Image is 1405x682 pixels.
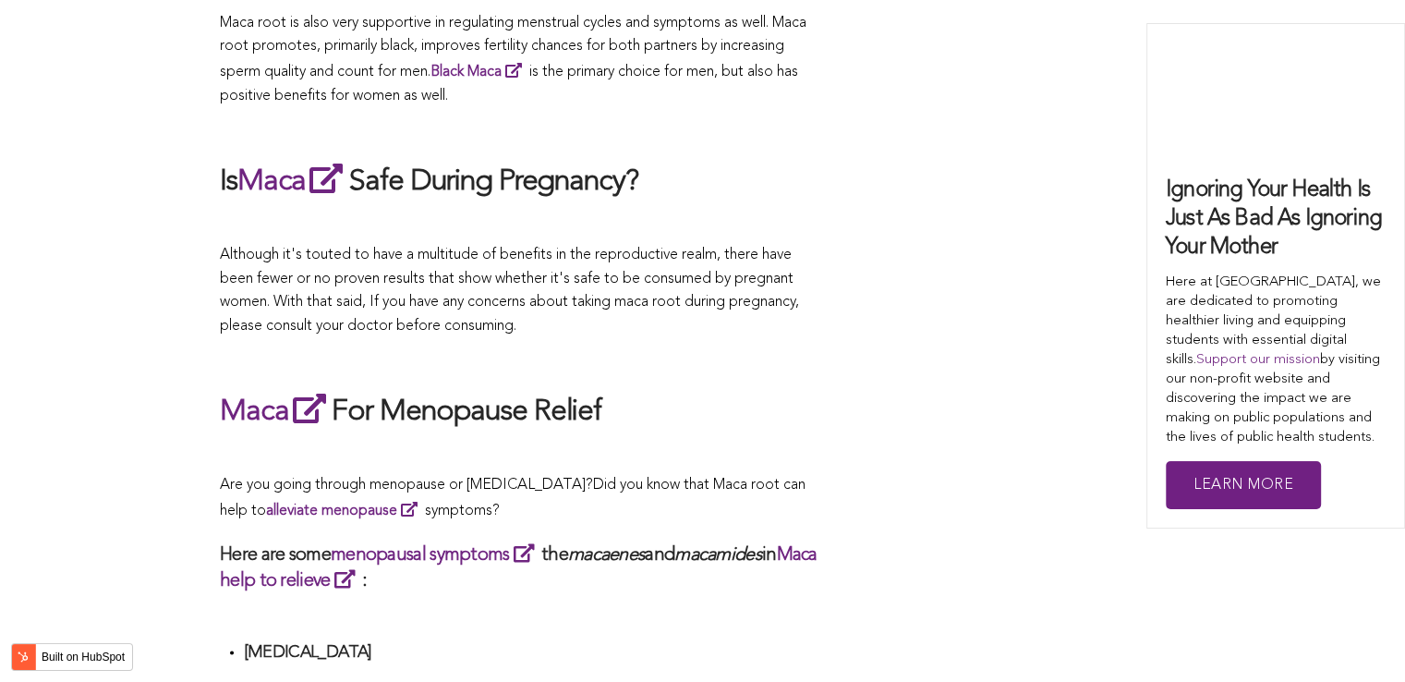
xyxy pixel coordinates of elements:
[34,645,132,669] label: Built on HubSpot
[1313,593,1405,682] iframe: Chat Widget
[266,504,425,518] a: alleviate menopause
[220,397,332,427] a: Maca
[12,646,34,668] img: HubSpot sprocket logo
[220,160,820,202] h2: Is Safe During Pregnancy?
[220,248,799,334] span: Although it's touted to have a multitude of benefits in the reproductive realm, there have been f...
[220,478,805,518] span: Did you know that Maca root can help to symptoms?
[220,542,820,593] h3: Here are some the and in :
[430,65,529,79] a: Black Maca
[220,546,818,591] a: Maca help to relieve
[674,546,762,565] em: macamides
[331,546,541,565] a: menopausal symptoms
[568,546,645,565] em: macaenes
[220,390,820,432] h2: For Menopause Relief
[1166,461,1321,510] a: Learn More
[220,16,806,104] span: Maca root is also very supportive in regulating menstrual cycles and symptoms as well. Maca root ...
[11,643,133,671] button: Built on HubSpot
[237,167,349,197] a: Maca
[244,642,820,664] h4: [MEDICAL_DATA]
[430,65,502,79] strong: Black Maca
[220,478,593,493] span: Are you going through menopause or [MEDICAL_DATA]?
